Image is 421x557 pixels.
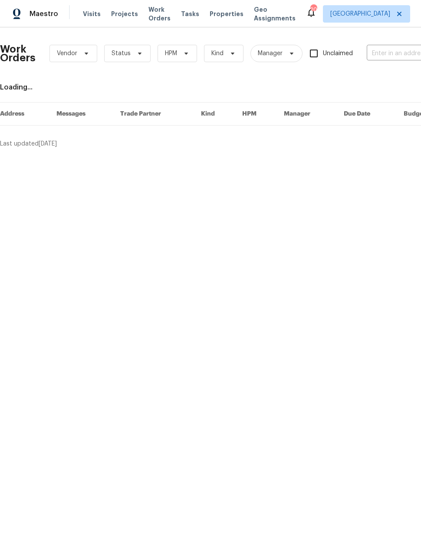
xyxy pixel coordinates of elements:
[57,49,77,58] span: Vendor
[39,141,57,147] span: [DATE]
[210,10,243,18] span: Properties
[310,5,316,14] div: 20
[111,10,138,18] span: Projects
[254,5,296,23] span: Geo Assignments
[337,103,397,126] th: Due Date
[113,103,194,126] th: Trade Partner
[330,10,390,18] span: [GEOGRAPHIC_DATA]
[181,11,199,17] span: Tasks
[49,103,113,126] th: Messages
[194,103,235,126] th: Kind
[165,49,177,58] span: HPM
[258,49,283,58] span: Manager
[323,49,353,58] span: Unclaimed
[211,49,224,58] span: Kind
[30,10,58,18] span: Maestro
[148,5,171,23] span: Work Orders
[235,103,277,126] th: HPM
[112,49,131,58] span: Status
[83,10,101,18] span: Visits
[277,103,337,126] th: Manager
